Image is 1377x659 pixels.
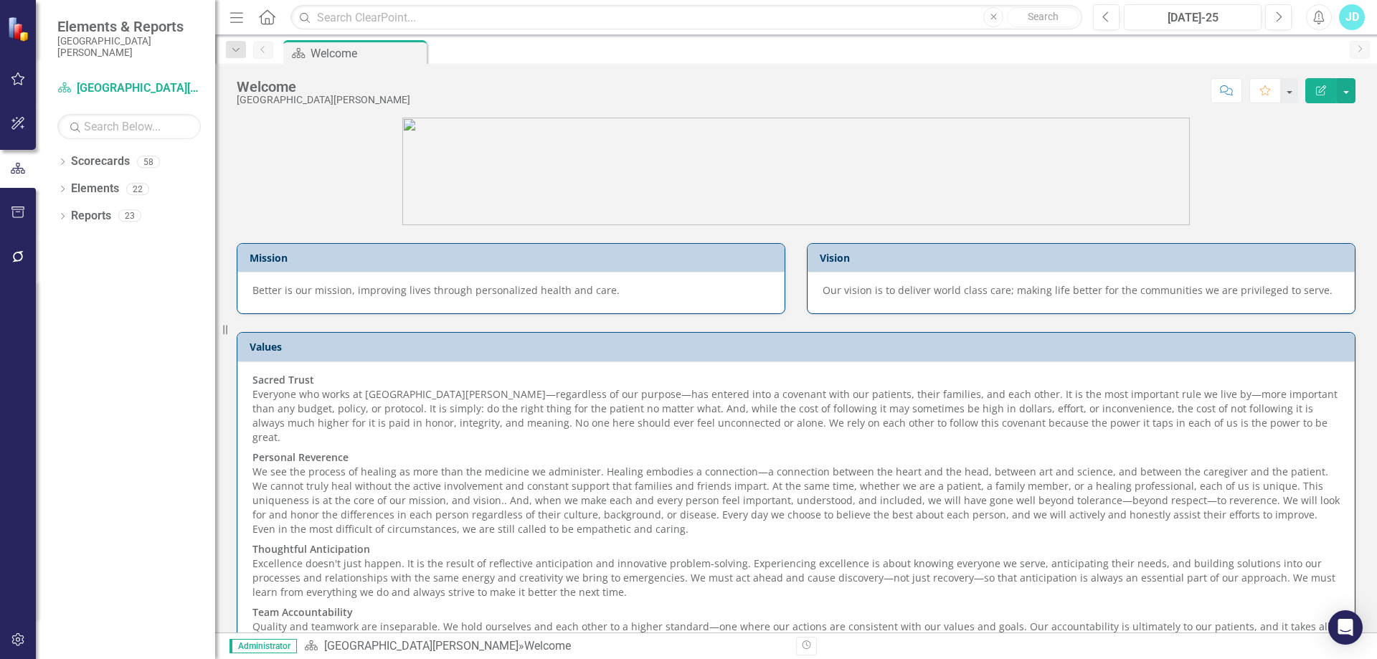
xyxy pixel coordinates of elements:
[1129,9,1257,27] div: [DATE]-25
[402,118,1190,225] img: SJRMC%20new%20logo%203.jpg
[237,95,410,105] div: [GEOGRAPHIC_DATA][PERSON_NAME]
[820,252,1348,263] h3: Vision
[1028,11,1059,22] span: Search
[57,80,201,97] a: [GEOGRAPHIC_DATA][PERSON_NAME]
[311,44,423,62] div: Welcome
[252,373,314,387] strong: Sacred Trust
[1007,7,1079,27] button: Search
[1124,4,1262,30] button: [DATE]-25
[229,639,297,653] span: Administrator
[237,79,410,95] div: Welcome
[1339,4,1365,30] button: JD
[290,5,1082,30] input: Search ClearPoint...
[324,639,519,653] a: [GEOGRAPHIC_DATA][PERSON_NAME]
[252,450,349,464] strong: Personal Reverence
[252,605,353,619] strong: Team Accountability
[250,252,777,263] h3: Mission
[1328,610,1363,645] div: Open Intercom Messenger
[57,114,201,139] input: Search Below...
[57,18,201,35] span: Elements & Reports
[71,208,111,224] a: Reports
[250,341,1348,352] h3: Values
[7,16,32,42] img: ClearPoint Strategy
[524,639,571,653] div: Welcome
[71,153,130,170] a: Scorecards
[252,283,770,298] p: Better is our mission, improving lives through personalized health and care.
[252,542,370,556] strong: Thoughtful Anticipation
[71,181,119,197] a: Elements
[126,183,149,195] div: 22
[252,373,1340,447] p: Everyone who works at [GEOGRAPHIC_DATA][PERSON_NAME]—regardless of our purpose—has entered into a...
[57,35,201,59] small: [GEOGRAPHIC_DATA][PERSON_NAME]
[137,156,160,168] div: 58
[304,638,785,655] div: »
[252,602,1340,651] p: Quality and teamwork are inseparable. We hold ourselves and each other to a higher standard—one w...
[118,210,141,222] div: 23
[252,447,1340,539] p: We see the process of healing as more than the medicine we administer. Healing embodies a connect...
[823,283,1340,298] p: Our vision is to deliver world class care; making life better for the communities we are privileg...
[252,539,1340,602] p: Excellence doesn't just happen. It is the result of reflective anticipation and innovative proble...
